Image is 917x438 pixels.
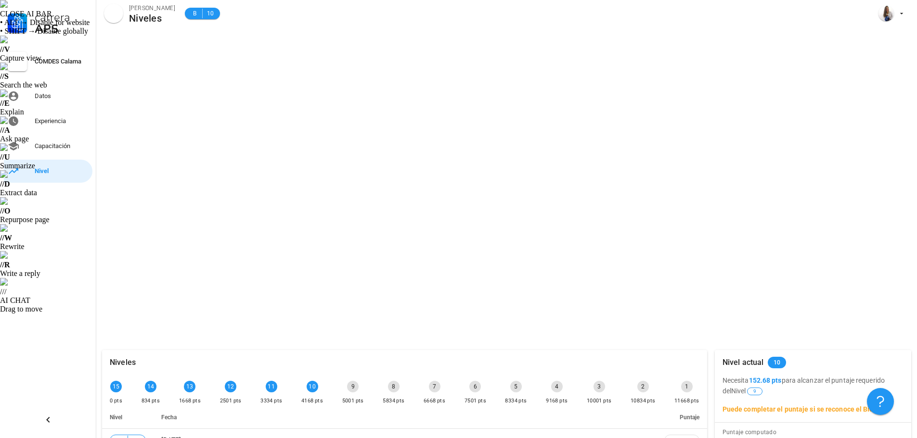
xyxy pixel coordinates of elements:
[424,396,445,406] div: 6668 pts
[637,381,649,392] div: 2
[220,396,242,406] div: 2501 pts
[260,396,282,406] div: 3334 pts
[429,381,440,392] div: 7
[749,376,782,384] b: 152.68 pts
[154,406,657,429] th: Fecha
[774,357,781,368] span: 10
[110,381,122,392] div: 15
[110,414,122,421] span: Nivel
[469,381,481,392] div: 6
[731,387,763,395] span: Nivel
[102,406,154,429] th: Nivel
[723,350,764,375] div: Nivel actual
[225,381,236,392] div: 12
[723,375,904,396] p: Necesita para alcanzar el puntaje requerido del
[680,414,699,421] span: Puntaje
[674,396,699,406] div: 11668 pts
[505,396,527,406] div: 8334 pts
[301,396,323,406] div: 4168 pts
[161,414,177,421] span: Fecha
[551,381,563,392] div: 4
[142,396,160,406] div: 834 pts
[657,406,707,429] th: Puntaje
[145,381,156,392] div: 14
[110,350,136,375] div: Niveles
[179,396,201,406] div: 1668 pts
[110,396,122,406] div: 0 pts
[266,381,277,392] div: 11
[753,388,756,395] span: 9
[465,396,486,406] div: 7501 pts
[681,381,693,392] div: 1
[342,396,364,406] div: 5001 pts
[307,381,318,392] div: 10
[184,381,195,392] div: 13
[723,405,889,413] b: Puede completar el puntaje si se reconoce el Bienio 5
[587,396,612,406] div: 10001 pts
[388,381,400,392] div: 8
[510,381,522,392] div: 5
[631,396,656,406] div: 10834 pts
[546,396,568,406] div: 9168 pts
[347,381,359,392] div: 9
[383,396,404,406] div: 5834 pts
[594,381,605,392] div: 3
